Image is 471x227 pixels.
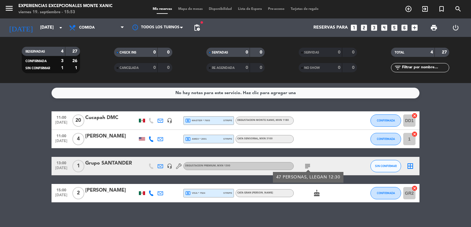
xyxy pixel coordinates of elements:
[212,66,235,70] span: RE AGENDADA
[185,190,191,196] i: local_atm
[54,113,69,121] span: 11:00
[54,139,69,146] span: [DATE]
[200,21,204,24] span: fiber_manual_record
[167,163,172,169] i: headset_mic
[72,49,78,54] strong: 27
[237,119,289,121] span: DEGUSTACION MONTE XANIC
[175,90,296,97] div: No hay notas para este servicio. Haz clic para agregar una
[61,59,63,63] strong: 3
[223,118,232,122] span: stripe
[352,66,356,70] strong: 0
[394,64,401,71] i: filter_list
[216,165,230,167] span: , MXN 1300
[454,5,462,13] i: search
[370,24,378,32] i: looks_3
[185,190,205,196] span: visa * 7524
[72,133,84,145] span: 4
[72,187,84,199] span: 2
[167,118,172,123] i: headset_mic
[223,137,232,141] span: stripe
[380,24,388,32] i: looks_4
[377,137,395,141] span: CONFIRMADA
[370,187,401,199] button: CONFIRMADA
[304,66,320,70] span: NO SHOW
[401,64,449,71] input: Filtrar por nombre...
[304,162,311,170] i: subject
[185,118,191,123] i: local_atm
[25,60,47,63] span: CONFIRMADA
[85,186,137,194] div: [PERSON_NAME]
[395,51,404,54] span: TOTAL
[260,66,263,70] strong: 0
[360,24,368,32] i: looks_two
[338,50,340,54] strong: 0
[61,49,63,54] strong: 4
[85,114,137,122] div: Cucapah DMC
[18,9,113,15] div: viernes 19. septiembre - 15:53
[276,174,340,181] div: 47 PERSONAS, LLEGAN 12:30
[72,114,84,127] span: 20
[390,24,398,32] i: looks_5
[370,114,401,127] button: CONFIRMADA
[237,137,273,140] span: CATA SENSORIAL
[235,7,265,11] span: Lista de Espera
[185,136,207,142] span: amex * 2001
[313,25,348,30] span: Reservas para
[61,66,63,70] strong: 1
[54,159,69,166] span: 13:00
[54,166,69,173] span: [DATE]
[375,164,397,168] span: SIN CONFIRMAR
[352,50,356,54] strong: 0
[85,159,137,167] div: Grupo SANTANDER
[54,121,69,128] span: [DATE]
[206,7,235,11] span: Disponibilidad
[411,24,419,32] i: add_box
[338,66,340,70] strong: 0
[185,165,230,167] span: DEGUSTACION PREMIUM
[85,132,137,140] div: [PERSON_NAME]
[430,24,438,31] span: print
[223,191,232,195] span: stripe
[377,191,395,195] span: CONFIRMADA
[72,59,78,63] strong: 26
[400,24,408,32] i: looks_6
[445,18,466,37] div: LOG OUT
[54,132,69,139] span: 11:00
[412,131,418,137] i: cancel
[79,26,95,30] span: Comida
[407,162,414,170] i: border_all
[246,50,248,54] strong: 0
[237,192,273,194] span: CATA GRAN [PERSON_NAME]
[153,50,156,54] strong: 0
[175,7,206,11] span: Mapa de mesas
[167,66,171,70] strong: 0
[452,24,459,31] i: power_settings_new
[54,186,69,193] span: 15:00
[57,24,64,31] i: arrow_drop_down
[442,50,448,54] strong: 27
[431,50,433,54] strong: 4
[370,160,401,172] button: SIN CONFIRMAR
[75,66,78,70] strong: 1
[25,67,50,70] span: SIN CONFIRMAR
[412,113,418,119] i: cancel
[150,7,175,11] span: Mis reservas
[72,160,84,172] span: 1
[25,50,45,53] span: RESERVADAS
[120,51,136,54] span: CHECK INS
[18,3,113,9] div: Experiencias Excepcionales Monte Xanic
[260,50,263,54] strong: 0
[412,185,418,191] i: cancel
[246,66,248,70] strong: 0
[313,189,320,197] i: cake
[5,21,37,34] i: [DATE]
[167,50,171,54] strong: 0
[185,136,191,142] i: local_atm
[265,7,288,11] span: Pre-acceso
[153,66,156,70] strong: 0
[185,118,210,123] span: master * 7603
[258,137,273,140] span: , MXN 3100
[54,193,69,200] span: [DATE]
[405,5,412,13] i: add_circle_outline
[304,51,319,54] span: SERVIDAS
